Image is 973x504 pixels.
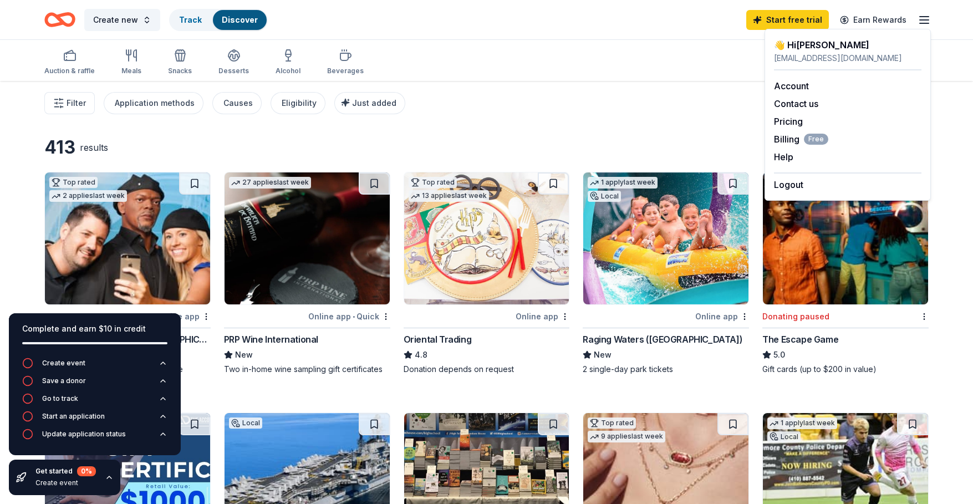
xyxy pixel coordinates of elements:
[588,177,658,189] div: 1 apply last week
[49,177,98,188] div: Top rated
[762,364,929,375] div: Gift cards (up to $200 in value)
[762,310,829,323] div: Donating paused
[224,333,318,346] div: PRP Wine International
[409,177,457,188] div: Top rated
[168,44,192,81] button: Snacks
[404,172,570,375] a: Image for Oriental TradingTop rated13 applieslast weekOnline appOriental Trading4.8Donation depen...
[833,10,913,30] a: Earn Rewards
[225,172,390,304] img: Image for PRP Wine International
[774,80,809,91] a: Account
[415,348,427,362] span: 4.8
[352,98,396,108] span: Just added
[77,466,96,476] div: 0 %
[774,52,921,65] div: [EMAIL_ADDRESS][DOMAIN_NAME]
[774,133,828,146] button: BillingFree
[22,393,167,411] button: Go to track
[774,133,828,146] span: Billing
[35,478,96,487] div: Create event
[115,96,195,110] div: Application methods
[42,394,78,403] div: Go to track
[762,333,838,346] div: The Escape Game
[774,38,921,52] div: 👋 Hi [PERSON_NAME]
[121,67,141,75] div: Meals
[588,418,636,429] div: Top rated
[223,96,253,110] div: Causes
[222,15,258,24] a: Discover
[22,411,167,429] button: Start an application
[179,15,202,24] a: Track
[353,312,355,321] span: •
[271,92,325,114] button: Eligibility
[746,10,829,30] a: Start free trial
[224,364,390,375] div: Two in-home wine sampling gift certificates
[229,177,311,189] div: 27 applies last week
[308,309,390,323] div: Online app Quick
[774,97,818,110] button: Contact us
[224,172,390,375] a: Image for PRP Wine International27 applieslast weekOnline app•QuickPRP Wine InternationalNewTwo i...
[169,9,268,31] button: TrackDiscover
[168,67,192,75] div: Snacks
[774,150,793,164] button: Help
[44,136,75,159] div: 413
[763,172,928,304] img: Image for The Escape Game
[22,429,167,446] button: Update application status
[588,431,665,442] div: 9 applies last week
[282,96,317,110] div: Eligibility
[44,7,75,33] a: Home
[804,134,828,145] span: Free
[44,92,95,114] button: Filter
[42,359,85,368] div: Create event
[42,430,126,439] div: Update application status
[773,348,785,362] span: 5.0
[218,44,249,81] button: Desserts
[583,172,749,375] a: Image for Raging Waters (Los Angeles)1 applylast weekLocalOnline appRaging Waters ([GEOGRAPHIC_DA...
[276,67,300,75] div: Alcohol
[80,141,108,154] div: results
[42,412,105,421] div: Start an application
[409,190,489,202] div: 13 applies last week
[44,172,211,386] a: Image for Hollywood Wax Museum (Hollywood)Top rated2 applieslast weekOnline app[GEOGRAPHIC_DATA] ...
[767,431,801,442] div: Local
[45,172,210,304] img: Image for Hollywood Wax Museum (Hollywood)
[84,9,160,31] button: Create new
[235,348,253,362] span: New
[404,172,569,304] img: Image for Oriental Trading
[404,333,472,346] div: Oriental Trading
[229,418,262,429] div: Local
[67,96,86,110] span: Filter
[121,44,141,81] button: Meals
[212,92,262,114] button: Causes
[583,172,748,304] img: Image for Raging Waters (Los Angeles)
[104,92,203,114] button: Application methods
[49,190,127,202] div: 2 applies last week
[583,333,742,346] div: Raging Waters ([GEOGRAPHIC_DATA])
[22,358,167,375] button: Create event
[35,466,96,476] div: Get started
[22,322,167,335] div: Complete and earn $10 in credit
[22,375,167,393] button: Save a donor
[774,116,803,127] a: Pricing
[327,67,364,75] div: Beverages
[767,418,837,429] div: 1 apply last week
[404,364,570,375] div: Donation depends on request
[44,44,95,81] button: Auction & raffle
[334,92,405,114] button: Just added
[327,44,364,81] button: Beverages
[42,376,86,385] div: Save a donor
[44,67,95,75] div: Auction & raffle
[93,13,138,27] span: Create new
[583,364,749,375] div: 2 single-day park tickets
[276,44,300,81] button: Alcohol
[588,191,621,202] div: Local
[594,348,612,362] span: New
[774,178,803,191] button: Logout
[695,309,749,323] div: Online app
[516,309,569,323] div: Online app
[762,172,929,375] a: Image for The Escape GameTop ratedDonating pausedThe Escape Game5.0Gift cards (up to $200 in value)
[218,67,249,75] div: Desserts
